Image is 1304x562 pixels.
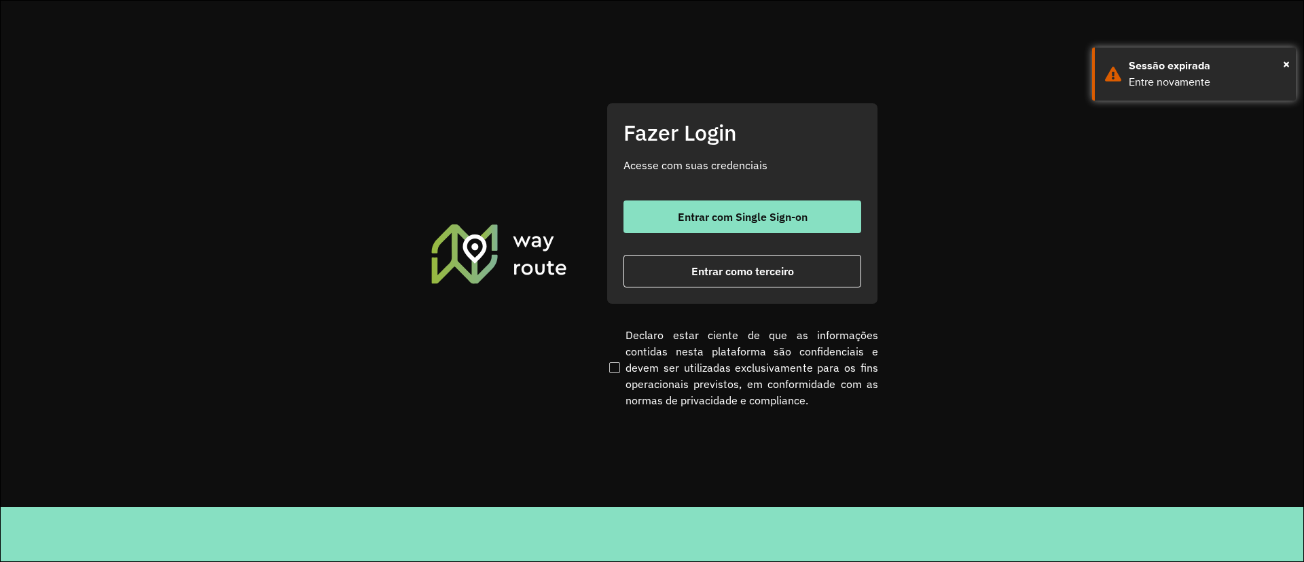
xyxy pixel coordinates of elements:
span: Entrar como terceiro [691,266,794,277]
button: button [623,200,861,233]
div: Entre novamente [1129,74,1286,90]
button: Close [1283,54,1290,74]
p: Acesse com suas credenciais [623,157,861,173]
h2: Fazer Login [623,120,861,145]
img: Roteirizador AmbevTech [429,222,569,285]
span: Entrar com Single Sign-on [678,211,808,222]
div: Sessão expirada [1129,58,1286,74]
label: Declaro estar ciente de que as informações contidas nesta plataforma são confidenciais e devem se... [606,327,878,408]
span: × [1283,54,1290,74]
button: button [623,255,861,287]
